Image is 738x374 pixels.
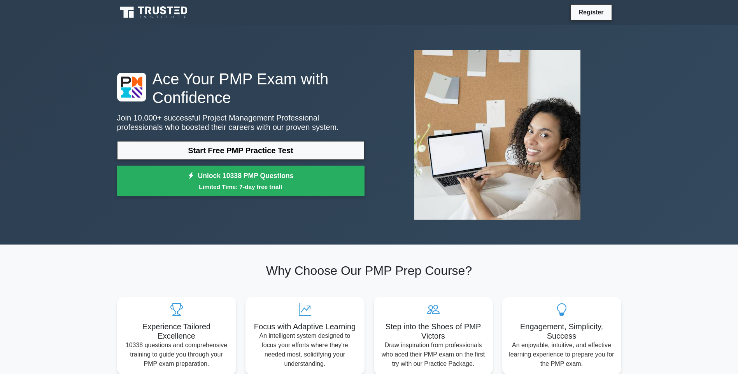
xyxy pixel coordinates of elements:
[574,7,608,17] a: Register
[252,322,358,331] h5: Focus with Adaptive Learning
[117,141,365,160] a: Start Free PMP Practice Test
[508,341,615,369] p: An enjoyable, intuitive, and effective learning experience to prepare you for the PMP exam.
[380,322,487,341] h5: Step into the Shoes of PMP Victors
[123,322,230,341] h5: Experience Tailored Excellence
[117,166,365,197] a: Unlock 10338 PMP QuestionsLimited Time: 7-day free trial!
[117,263,621,278] h2: Why Choose Our PMP Prep Course?
[252,331,358,369] p: An intelligent system designed to focus your efforts where they're needed most, solidifying your ...
[127,182,355,191] small: Limited Time: 7-day free trial!
[117,113,365,132] p: Join 10,000+ successful Project Management Professional professionals who boosted their careers w...
[117,70,365,107] h1: Ace Your PMP Exam with Confidence
[508,322,615,341] h5: Engagement, Simplicity, Success
[123,341,230,369] p: 10338 questions and comprehensive training to guide you through your PMP exam preparation.
[380,341,487,369] p: Draw inspiration from professionals who aced their PMP exam on the first try with our Practice Pa...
